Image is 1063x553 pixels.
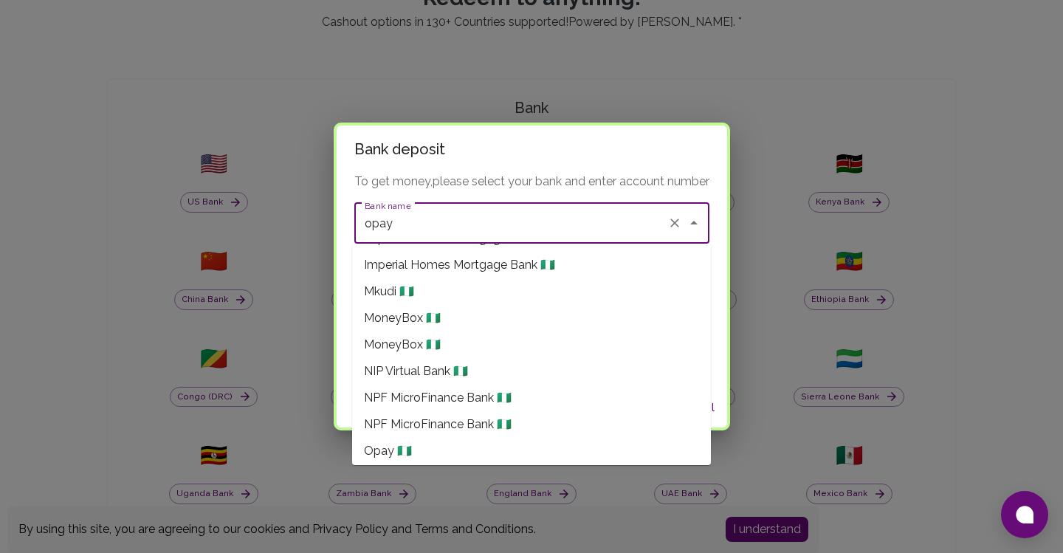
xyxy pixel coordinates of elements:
[364,416,512,433] span: NPF MicroFinance Bank 🇳🇬
[364,309,441,327] span: MoneyBox 🇳🇬
[684,213,704,233] button: Close
[364,442,412,460] span: Opay 🇳🇬
[354,173,709,190] p: To get money, please select your bank and enter account number
[365,199,410,212] label: Bank name
[1001,491,1048,538] button: Open chat window
[364,256,555,274] span: Imperial Homes Mortgage Bank 🇳🇬
[364,336,441,354] span: MoneyBox 🇳🇬
[337,126,727,173] h2: Bank deposit
[664,213,685,233] button: Clear
[364,363,468,380] span: NIP Virtual Bank 🇳🇬
[364,283,414,300] span: Mkudi 🇳🇬
[364,389,512,407] span: NPF MicroFinance Bank 🇳🇬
